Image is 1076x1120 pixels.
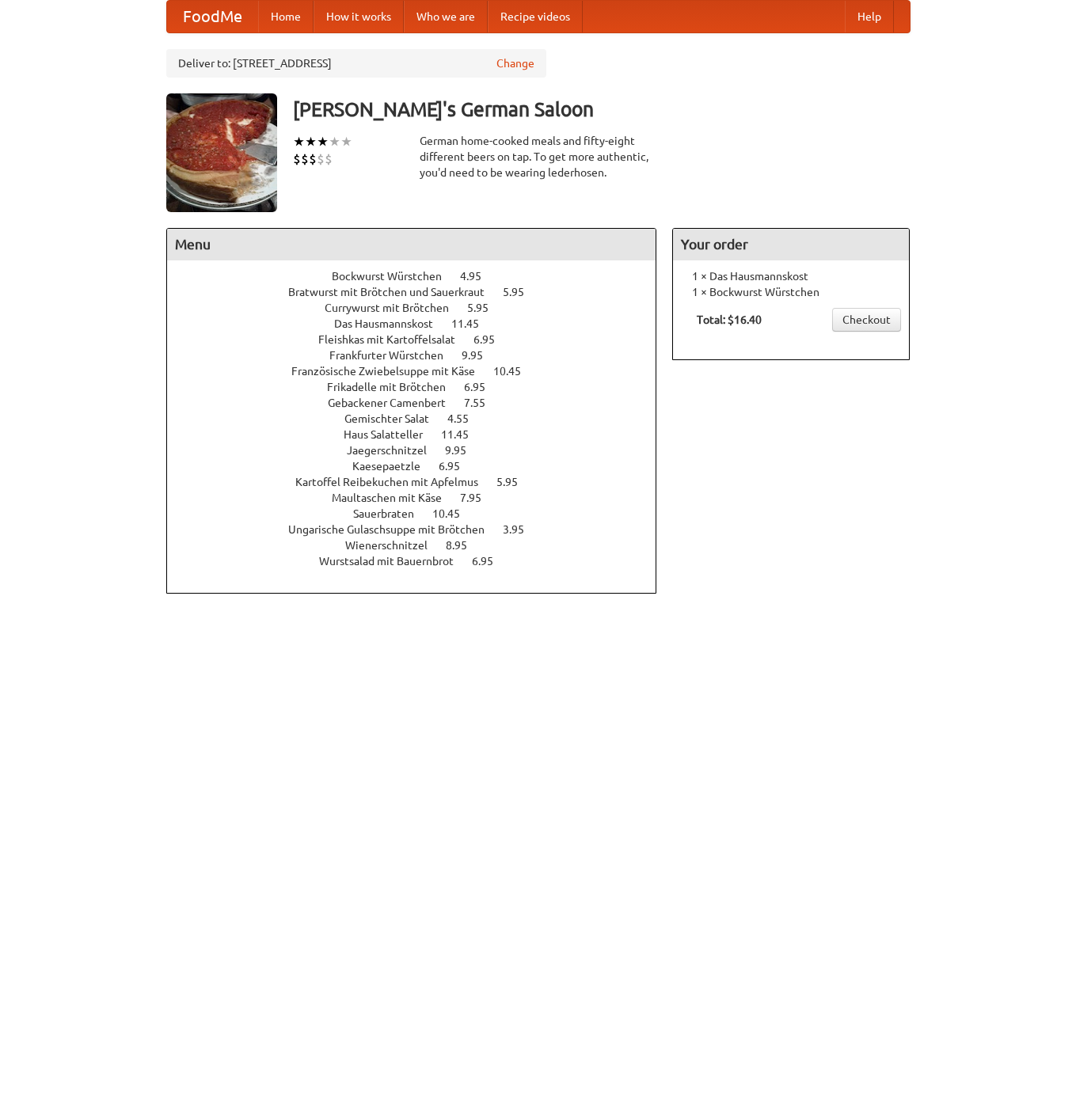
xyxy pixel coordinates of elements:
a: Das Hausmannskost 11.45 [334,317,508,330]
a: Change [496,55,534,71]
a: How it works [314,1,404,32]
a: Kartoffel Reibekuchen mit Apfelmus 5.95 [295,476,547,488]
span: 5.95 [503,286,540,298]
li: ★ [305,133,317,150]
span: Wurstsalad mit Bauernbrot [319,555,470,568]
h4: Your order [673,229,909,260]
li: ★ [293,133,305,150]
li: ★ [317,133,329,150]
li: $ [309,150,317,168]
b: Total: $16.40 [697,313,762,326]
a: Jaegerschnitzel 9.95 [347,444,496,457]
span: 6.95 [473,333,511,346]
span: 8.95 [446,539,483,552]
span: 4.95 [460,270,497,283]
span: 11.45 [451,317,495,330]
a: Sauerbraten 10.45 [353,507,489,520]
a: Frikadelle mit Brötchen 6.95 [327,381,515,393]
div: German home-cooked meals and fifty-eight different beers on tap. To get more authentic, you'd nee... [420,133,657,180]
a: Gebackener Camenbert 7.55 [328,397,515,409]
span: Bockwurst Würstchen [332,270,458,283]
span: 4.55 [447,412,485,425]
li: $ [301,150,309,168]
span: 7.95 [460,492,497,504]
li: $ [317,150,325,168]
span: 10.45 [432,507,476,520]
a: Maultaschen mit Käse 7.95 [332,492,511,504]
li: 1 × Bockwurst Würstchen [681,284,901,300]
h3: [PERSON_NAME]'s German Saloon [293,93,911,125]
span: Frikadelle mit Brötchen [327,381,462,393]
h4: Menu [167,229,656,260]
span: Kaesepaetzle [352,460,436,473]
span: Wienerschnitzel [345,539,443,552]
a: Bockwurst Würstchen 4.95 [332,270,511,283]
span: 9.95 [445,444,482,457]
span: 5.95 [496,476,534,488]
a: FoodMe [167,1,258,32]
a: Currywurst mit Brötchen 5.95 [325,302,518,314]
a: Bratwurst mit Brötchen und Sauerkraut 5.95 [288,286,553,298]
div: Deliver to: [STREET_ADDRESS] [166,49,546,78]
span: Gemischter Salat [344,412,445,425]
a: Kaesepaetzle 6.95 [352,460,489,473]
a: Gemischter Salat 4.55 [344,412,498,425]
span: 6.95 [439,460,476,473]
span: Fleishkas mit Kartoffelsalat [318,333,471,346]
span: 9.95 [462,349,499,362]
a: Wienerschnitzel 8.95 [345,539,496,552]
a: Frankfurter Würstchen 9.95 [329,349,512,362]
a: Who we are [404,1,488,32]
span: 6.95 [472,555,509,568]
a: Ungarische Gulaschsuppe mit Brötchen 3.95 [288,523,553,536]
span: Kartoffel Reibekuchen mit Apfelmus [295,476,494,488]
li: $ [293,150,301,168]
a: Recipe videos [488,1,583,32]
span: Das Hausmannskost [334,317,449,330]
li: ★ [340,133,352,150]
li: ★ [329,133,340,150]
span: 10.45 [493,365,537,378]
span: Haus Salatteller [344,428,439,441]
span: 5.95 [467,302,504,314]
a: Wurstsalad mit Bauernbrot 6.95 [319,555,523,568]
span: Maultaschen mit Käse [332,492,458,504]
a: Haus Salatteller 11.45 [344,428,498,441]
span: 7.55 [464,397,501,409]
span: 3.95 [503,523,540,536]
span: Ungarische Gulaschsuppe mit Brötchen [288,523,500,536]
span: Jaegerschnitzel [347,444,443,457]
span: Currywurst mit Brötchen [325,302,465,314]
a: Französische Zwiebelsuppe mit Käse 10.45 [291,365,550,378]
span: 6.95 [464,381,501,393]
li: $ [325,150,333,168]
a: Fleishkas mit Kartoffelsalat 6.95 [318,333,524,346]
img: angular.jpg [166,93,277,212]
span: Frankfurter Würstchen [329,349,459,362]
span: 11.45 [441,428,485,441]
a: Home [258,1,314,32]
span: Sauerbraten [353,507,430,520]
span: Bratwurst mit Brötchen und Sauerkraut [288,286,500,298]
li: 1 × Das Hausmannskost [681,268,901,284]
span: Französische Zwiebelsuppe mit Käse [291,365,491,378]
a: Help [845,1,894,32]
a: Checkout [832,308,901,332]
span: Gebackener Camenbert [328,397,462,409]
